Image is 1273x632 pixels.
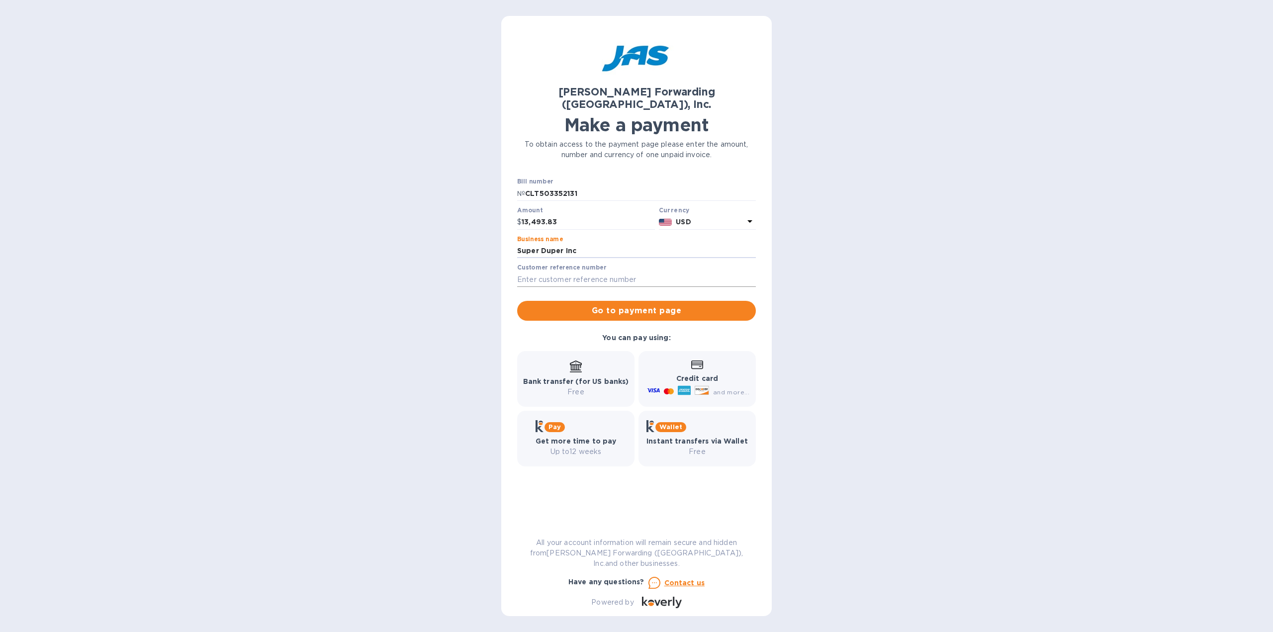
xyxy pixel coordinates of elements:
label: Business name [517,236,563,242]
button: Go to payment page [517,301,756,321]
b: Currency [659,206,690,214]
p: Free [646,447,748,457]
b: Credit card [676,374,718,382]
b: Instant transfers via Wallet [646,437,748,445]
span: and more... [713,388,749,396]
b: USD [676,218,691,226]
b: Get more time to pay [536,437,617,445]
input: Enter bill number [525,186,756,201]
p: $ [517,217,522,227]
p: Powered by [591,597,634,608]
b: [PERSON_NAME] Forwarding ([GEOGRAPHIC_DATA]), Inc. [558,86,715,110]
label: Customer reference number [517,265,606,271]
img: USD [659,219,672,226]
b: Pay [548,423,561,431]
h1: Make a payment [517,114,756,135]
b: Bank transfer (for US banks) [523,377,629,385]
b: Wallet [659,423,682,431]
p: All your account information will remain secure and hidden from [PERSON_NAME] Forwarding ([GEOGRA... [517,538,756,569]
input: 0.00 [522,215,655,230]
p: Up to 12 weeks [536,447,617,457]
span: Go to payment page [525,305,748,317]
label: Amount [517,207,543,213]
input: Enter business name [517,244,756,259]
input: Enter customer reference number [517,272,756,287]
p: № [517,188,525,199]
u: Contact us [664,579,705,587]
p: To obtain access to the payment page please enter the amount, number and currency of one unpaid i... [517,139,756,160]
label: Bill number [517,179,553,185]
b: You can pay using: [602,334,670,342]
b: Have any questions? [568,578,644,586]
p: Free [523,387,629,397]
